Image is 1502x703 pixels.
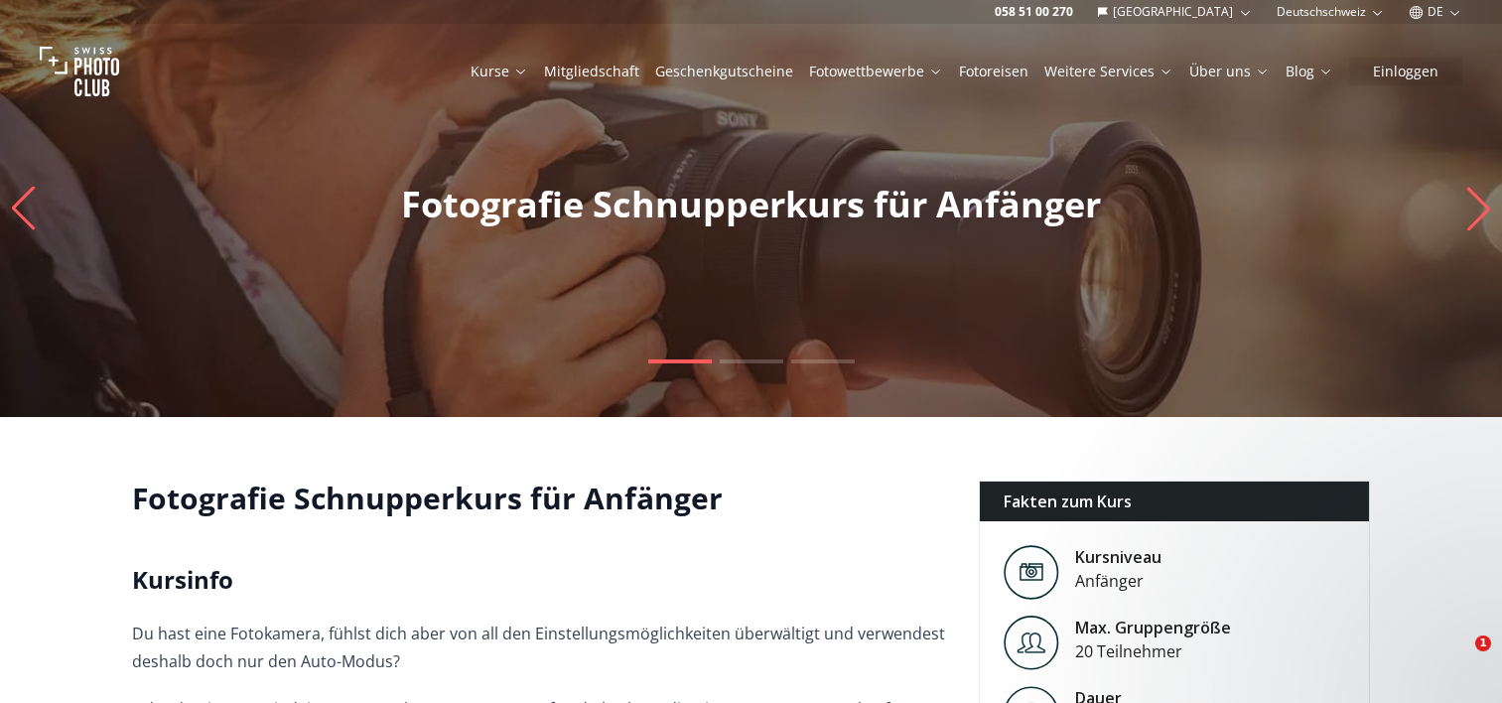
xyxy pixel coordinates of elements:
a: 058 51 00 270 [995,4,1073,20]
h1: Fotografie Schnupperkurs für Anfänger [132,481,947,516]
a: Blog [1286,62,1333,81]
img: Level [1004,616,1059,670]
div: Kursniveau [1075,545,1161,569]
a: Geschenkgutscheine [655,62,793,81]
a: Fotowettbewerbe [809,62,943,81]
button: Weitere Services [1036,58,1181,85]
div: Fakten zum Kurs [980,482,1370,521]
button: Geschenkgutscheine [647,58,801,85]
button: Einloggen [1349,58,1462,85]
button: Über uns [1181,58,1278,85]
button: Fotowettbewerbe [801,58,951,85]
a: Weitere Services [1044,62,1173,81]
h2: Kursinfo [132,564,947,596]
a: Fotoreisen [959,62,1028,81]
button: Fotoreisen [951,58,1036,85]
button: Blog [1278,58,1341,85]
span: 1 [1475,635,1491,651]
button: Kurse [463,58,536,85]
div: Max. Gruppengröße [1075,616,1231,639]
img: Level [1004,545,1059,600]
button: Mitgliedschaft [536,58,647,85]
img: Swiss photo club [40,32,119,111]
a: Kurse [471,62,528,81]
a: Über uns [1189,62,1270,81]
p: Du hast eine Fotokamera, fühlst dich aber von all den Einstellungsmöglichkeiten überwältigt und v... [132,620,947,675]
div: Anfänger [1075,569,1161,593]
iframe: Intercom live chat [1434,635,1482,683]
a: Mitgliedschaft [544,62,639,81]
div: 20 Teilnehmer [1075,639,1231,663]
